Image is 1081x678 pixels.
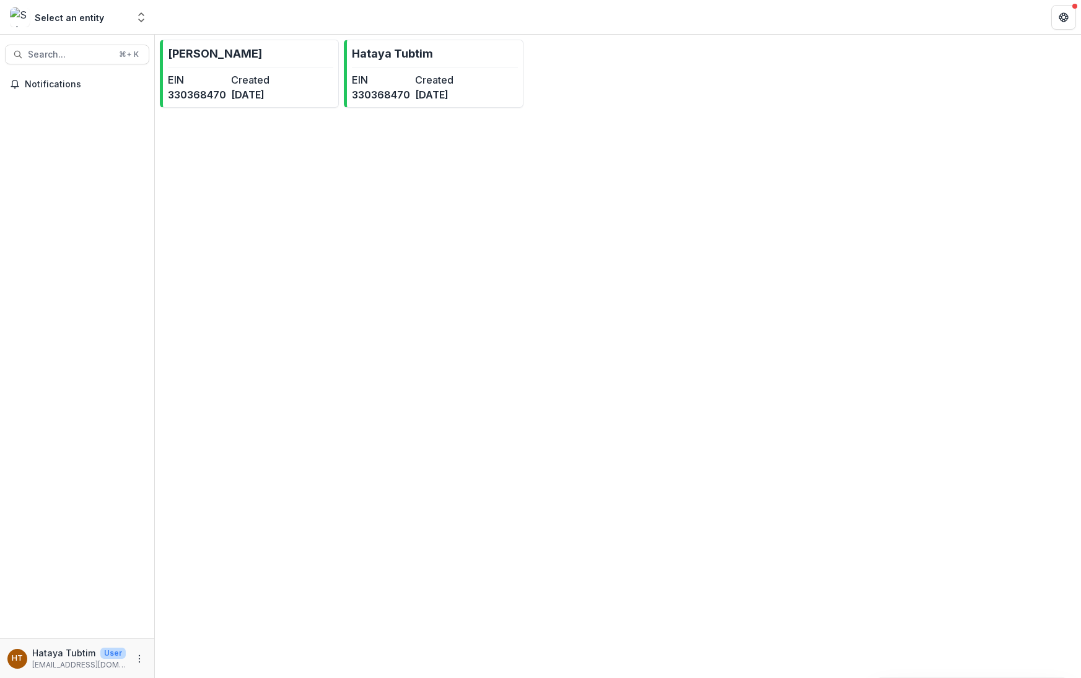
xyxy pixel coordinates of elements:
[100,648,126,659] p: User
[116,48,141,61] div: ⌘ + K
[133,5,150,30] button: Open entity switcher
[344,40,523,108] a: Hataya TubtimEIN330368470Created[DATE]
[415,72,473,87] dt: Created
[352,87,410,102] dd: 330368470
[352,72,410,87] dt: EIN
[168,45,262,62] p: [PERSON_NAME]
[10,7,30,27] img: Select an entity
[32,659,127,671] p: [EMAIL_ADDRESS][DOMAIN_NAME]
[32,646,95,659] p: Hataya Tubtim
[160,40,339,108] a: [PERSON_NAME]EIN330368470Created[DATE]
[28,50,112,60] span: Search...
[231,72,289,87] dt: Created
[5,74,149,94] button: Notifications
[35,11,104,24] div: Select an entity
[12,654,23,663] div: Hataya Tubtim
[25,79,144,90] span: Notifications
[132,651,147,666] button: More
[1051,5,1076,30] button: Get Help
[231,87,289,102] dd: [DATE]
[415,87,473,102] dd: [DATE]
[352,45,433,62] p: Hataya Tubtim
[168,87,226,102] dd: 330368470
[5,45,149,64] button: Search...
[168,72,226,87] dt: EIN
